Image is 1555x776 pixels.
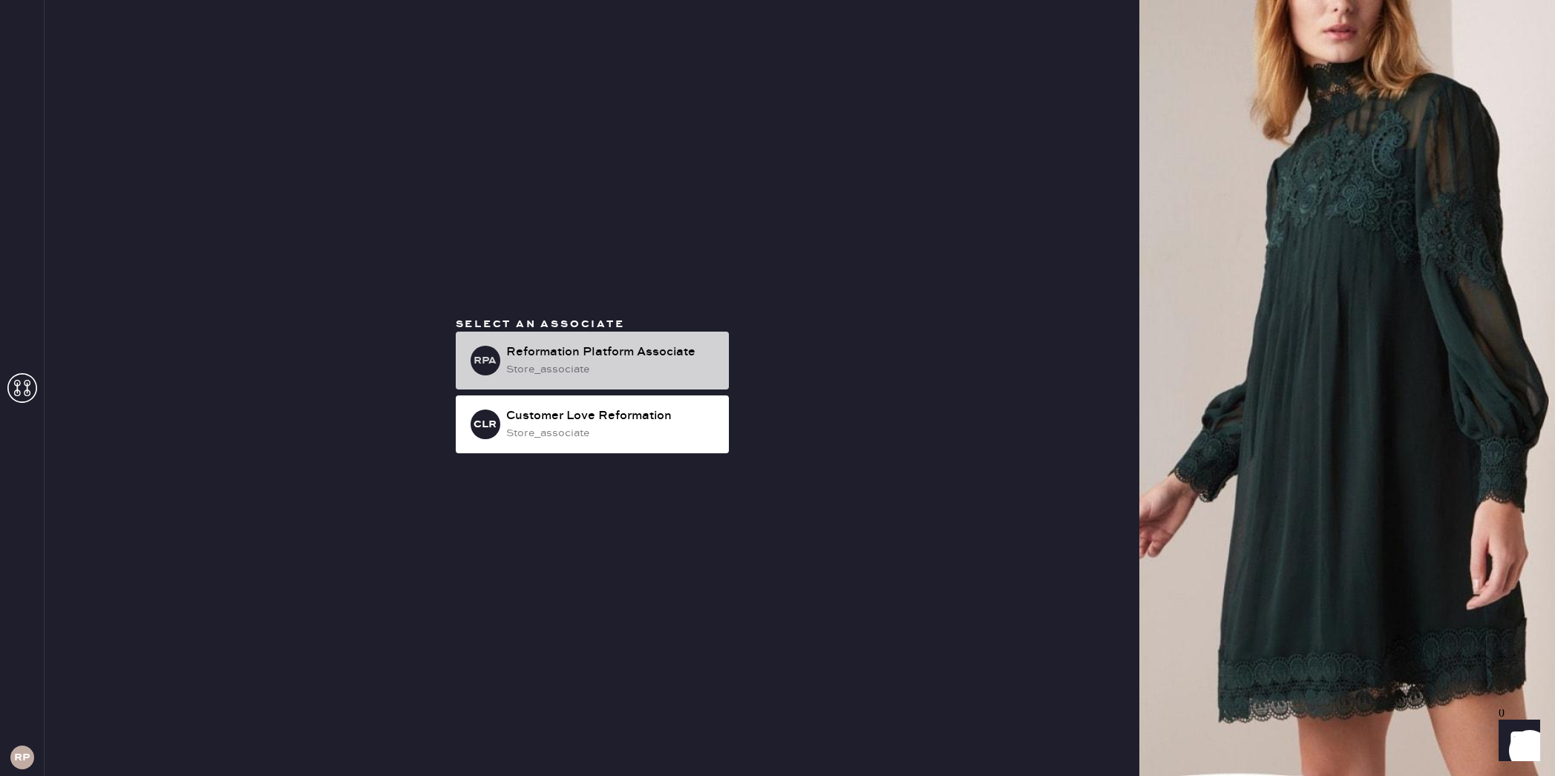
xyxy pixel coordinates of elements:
[14,752,30,763] h3: RP
[474,419,497,430] h3: CLR
[506,361,717,378] div: store_associate
[506,407,717,425] div: Customer Love Reformation
[506,425,717,441] div: store_associate
[506,343,717,361] div: Reformation Platform Associate
[474,355,497,366] h3: RPA
[1484,709,1548,773] iframe: Front Chat
[456,318,625,331] span: Select an associate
